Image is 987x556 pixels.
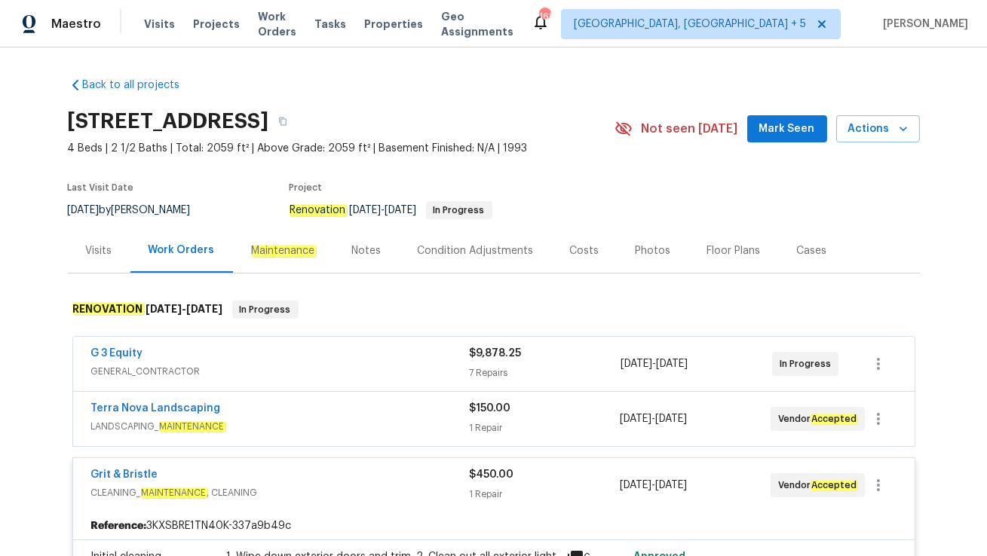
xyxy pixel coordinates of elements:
div: Work Orders [149,243,215,258]
a: Back to all projects [68,78,213,93]
span: Not seen [DATE] [642,121,738,136]
a: Grit & Bristle [91,469,158,480]
span: In Progress [428,206,491,215]
span: Vendor [778,478,863,493]
em: Accepted [811,414,857,424]
span: [DATE] [68,205,100,215]
span: [DATE] [656,359,688,369]
span: Projects [193,17,240,32]
span: [DATE] [620,480,651,490]
span: - [350,205,417,215]
button: Copy Address [269,108,296,135]
b: Reference: [91,518,147,533]
span: [GEOGRAPHIC_DATA], [GEOGRAPHIC_DATA] + 5 [574,17,806,32]
span: [DATE] [146,304,182,314]
div: Notes [352,243,382,258]
a: G 3 Equity [91,348,143,359]
span: [DATE] [187,304,223,314]
div: Costs [570,243,599,258]
div: 7 Repairs [470,365,621,380]
span: GENERAL_CONTRACTOR [91,364,470,379]
span: [PERSON_NAME] [877,17,968,32]
span: Tasks [314,19,346,29]
button: Mark Seen [747,115,827,143]
span: 4 Beds | 2 1/2 Baths | Total: 2059 ft² | Above Grade: 2059 ft² | Basement Finished: N/A | 1993 [68,141,615,156]
h2: [STREET_ADDRESS] [68,114,269,129]
div: Condition Adjustments [418,243,534,258]
em: Renovation [290,204,347,216]
span: [DATE] [655,414,687,424]
span: [DATE] [655,480,687,490]
a: Terra Nova Landscaping [91,403,221,414]
em: MAINTENANCE [159,421,225,432]
div: Photos [636,243,671,258]
button: Actions [836,115,920,143]
span: $150.00 [469,403,510,414]
span: Last Visit Date [68,183,134,192]
span: Work Orders [258,9,296,39]
span: $9,878.25 [470,348,522,359]
div: Floor Plans [707,243,761,258]
em: RENOVATION [72,303,144,315]
span: - [620,478,687,493]
span: - [620,411,687,426]
div: Cases [797,243,827,258]
span: Vendor [778,411,863,426]
span: Visits [144,17,175,32]
div: Visits [86,243,112,258]
div: RENOVATION [DATE]-[DATE]In Progress [68,286,920,334]
span: - [621,356,688,371]
span: Actions [848,120,908,139]
span: Maestro [51,17,101,32]
em: Accepted [811,480,857,490]
span: [DATE] [350,205,382,215]
span: [DATE] [385,205,417,215]
div: by [PERSON_NAME] [68,201,209,219]
div: 1 Repair [469,487,620,502]
span: Mark Seen [759,120,815,139]
span: LANDSCAPING_ [91,419,469,434]
em: Maintenance [251,245,316,257]
span: Properties [364,17,423,32]
em: MAINTENANCE [141,487,207,498]
span: Project [290,183,323,192]
span: Geo Assignments [441,9,513,39]
span: In Progress [234,302,297,317]
span: [DATE] [620,414,651,424]
span: - [146,304,223,314]
div: 168 [539,9,550,24]
div: 1 Repair [469,420,620,435]
span: CLEANING_ , CLEANING [91,485,469,500]
span: In Progress [780,356,837,371]
span: $450.00 [469,469,513,480]
span: [DATE] [621,359,652,369]
div: 3KXSBRE1TN40K-337a9b49c [73,512,915,539]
